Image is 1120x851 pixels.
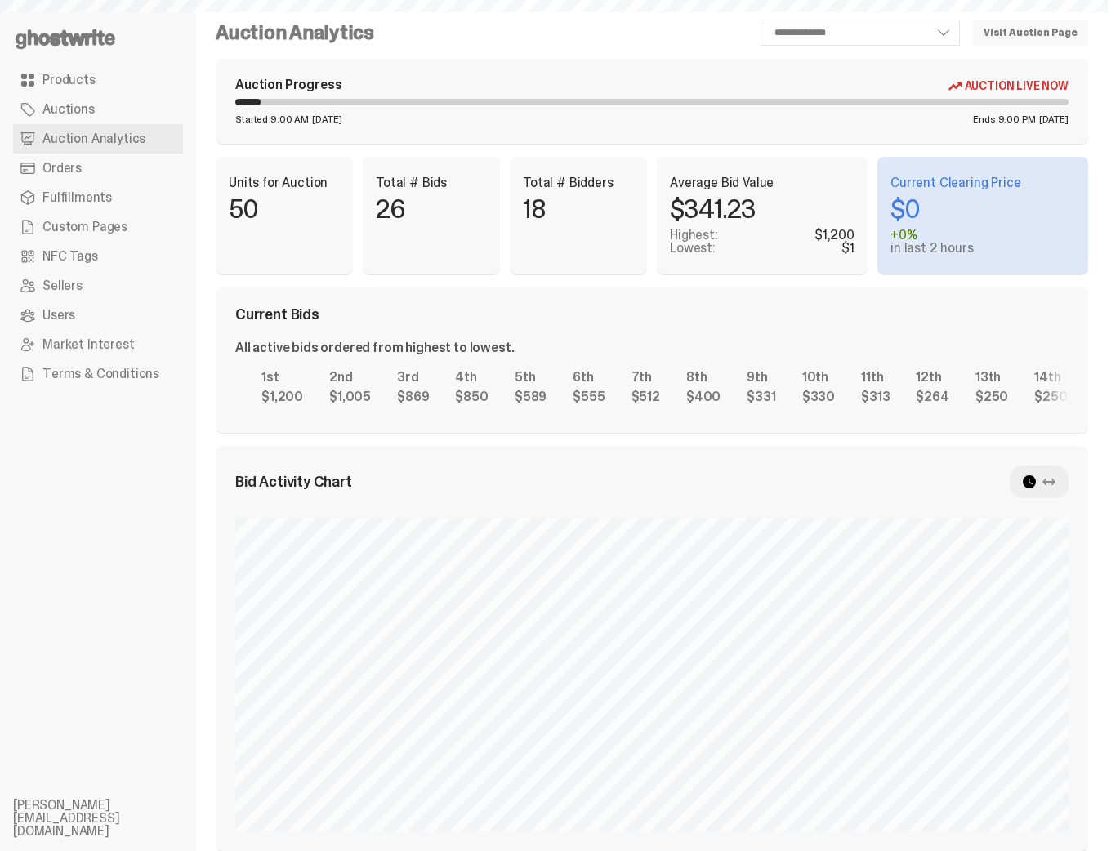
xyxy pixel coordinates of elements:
span: Bid Activity Chart [235,475,352,489]
div: $1 [841,242,855,255]
span: Started 9:00 AM [235,114,309,124]
span: Auction Live Now [965,79,1069,92]
p: Current Clearing Price [890,176,1075,189]
h4: Auction Analytics [216,23,374,42]
p: 18 [523,196,634,222]
span: Fulfillments [42,191,112,204]
a: Auction Analytics [13,124,183,154]
div: 3rd [397,371,429,384]
a: Fulfillments [13,183,183,212]
div: $589 [515,390,547,403]
span: Auction Analytics [42,132,145,145]
div: +0% [890,229,1075,242]
a: Market Interest [13,330,183,359]
div: All active bids ordered from highest to lowest. [235,341,514,354]
div: in last 2 hours [890,242,1075,255]
p: $0 [890,196,1075,222]
div: 6th [573,371,605,384]
span: Orders [42,162,82,175]
div: $331 [747,390,775,403]
span: [DATE] [312,114,341,124]
p: Total # Bidders [523,176,634,189]
div: $313 [861,390,890,403]
span: Products [42,74,96,87]
div: 4th [455,371,488,384]
span: NFC Tags [42,250,98,263]
p: Average Bid Value [670,176,855,189]
p: Highest: [670,229,718,242]
div: $330 [802,390,835,403]
div: 13th [975,371,1008,384]
a: Products [13,65,183,95]
span: Users [42,309,75,322]
p: 50 [229,196,340,222]
p: Lowest: [670,242,716,255]
div: $555 [573,390,605,403]
a: Custom Pages [13,212,183,242]
div: 10th [802,371,835,384]
div: $1,200 [261,390,303,403]
a: Orders [13,154,183,183]
span: Sellers [42,279,83,292]
a: Visit Auction Page [973,20,1088,46]
p: $341.23 [670,196,855,222]
div: $850 [455,390,488,403]
p: 26 [376,196,487,222]
div: 11th [861,371,890,384]
div: Auction Progress [235,78,341,92]
span: Ends 9:00 PM [973,114,1036,124]
div: 12th [916,371,948,384]
p: Units for Auction [229,176,340,189]
div: $512 [631,390,660,403]
div: 9th [747,371,775,384]
div: $250 [1034,390,1067,403]
li: [PERSON_NAME][EMAIL_ADDRESS][DOMAIN_NAME] [13,799,209,838]
div: $264 [916,390,948,403]
span: Terms & Conditions [42,368,159,381]
div: $869 [397,390,429,403]
a: Sellers [13,271,183,301]
div: 5th [515,371,547,384]
div: $1,200 [814,229,855,242]
a: Auctions [13,95,183,124]
span: Market Interest [42,338,135,351]
div: 7th [631,371,660,384]
span: Auctions [42,103,95,116]
div: 1st [261,371,303,384]
div: 2nd [329,371,371,384]
p: Total # Bids [376,176,487,189]
span: Custom Pages [42,221,127,234]
span: [DATE] [1039,114,1069,124]
a: Users [13,301,183,330]
a: Terms & Conditions [13,359,183,389]
div: 14th [1034,371,1067,384]
div: 8th [686,371,721,384]
span: Current Bids [235,307,319,322]
div: $400 [686,390,721,403]
div: $250 [975,390,1008,403]
a: NFC Tags [13,242,183,271]
div: $1,005 [329,390,371,403]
